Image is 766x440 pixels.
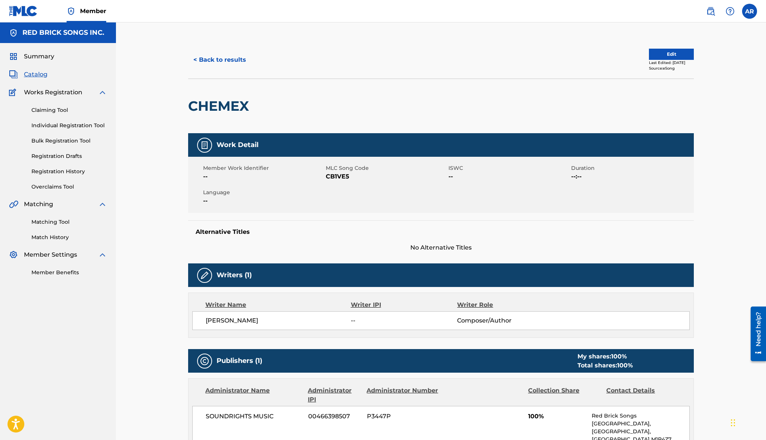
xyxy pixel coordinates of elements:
img: Summary [9,52,18,61]
div: Collection Share [528,386,601,404]
img: Catalog [9,70,18,79]
h5: RED BRICK SONGS INC. [22,28,104,37]
span: No Alternative Titles [188,243,694,252]
div: Total shares: [577,361,633,370]
span: Language [203,189,324,196]
span: P3447P [367,412,439,421]
div: My shares: [577,352,633,361]
img: Works Registration [9,88,19,97]
a: Registration History [31,168,107,175]
span: Member Work Identifier [203,164,324,172]
span: 100% [528,412,586,421]
span: -- [351,316,457,325]
a: Overclaims Tool [31,183,107,191]
h5: Alternative Titles [196,228,686,236]
div: Drag [731,412,735,434]
span: Catalog [24,70,48,79]
span: Composer/Author [457,316,554,325]
span: ISWC [448,164,569,172]
h2: CHEMEX [188,98,253,114]
img: Matching [9,200,18,209]
img: Member Settings [9,250,18,259]
button: < Back to results [188,51,251,69]
h5: Work Detail [217,141,258,149]
img: Top Rightsholder [67,7,76,16]
iframe: Resource Center [745,303,766,364]
p: [GEOGRAPHIC_DATA], [592,420,689,428]
span: 100 % [611,353,627,360]
span: -- [203,172,324,181]
div: Administrator Number [367,386,439,404]
div: Administrator IPI [308,386,361,404]
img: Writers [200,271,209,280]
span: SOUNDRIGHTS MUSIC [206,412,303,421]
a: Claiming Tool [31,106,107,114]
a: Registration Drafts [31,152,107,160]
span: Works Registration [24,88,82,97]
img: expand [98,200,107,209]
img: search [706,7,715,16]
img: help [726,7,735,16]
a: Public Search [703,4,718,19]
img: Publishers [200,357,209,366]
span: [PERSON_NAME] [206,316,351,325]
div: Administrator Name [205,386,302,404]
div: Writer IPI [351,300,457,309]
div: Writer Role [457,300,554,309]
a: CatalogCatalog [9,70,48,79]
span: 100 % [617,362,633,369]
img: MLC Logo [9,6,38,16]
h5: Publishers (1) [217,357,262,365]
iframe: Chat Widget [729,404,766,440]
span: Matching [24,200,53,209]
a: Bulk Registration Tool [31,137,107,145]
span: Duration [571,164,692,172]
span: Summary [24,52,54,61]
span: CB1VE5 [326,172,447,181]
div: User Menu [742,4,757,19]
span: -- [448,172,569,181]
div: Contact Details [606,386,679,404]
img: expand [98,250,107,259]
a: Match History [31,233,107,241]
a: Matching Tool [31,218,107,226]
img: expand [98,88,107,97]
img: Work Detail [200,141,209,150]
a: Member Benefits [31,269,107,276]
h5: Writers (1) [217,271,252,279]
button: Edit [649,49,694,60]
span: --:-- [571,172,692,181]
span: Member [80,7,106,15]
span: Member Settings [24,250,77,259]
a: Individual Registration Tool [31,122,107,129]
div: Last Edited: [DATE] [649,60,694,65]
p: Red Brick Songs [592,412,689,420]
div: Source: eSong [649,65,694,71]
img: Accounts [9,28,18,37]
span: MLC Song Code [326,164,447,172]
div: Help [723,4,738,19]
span: -- [203,196,324,205]
span: 00466398507 [308,412,361,421]
a: SummarySummary [9,52,54,61]
div: Writer Name [205,300,351,309]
